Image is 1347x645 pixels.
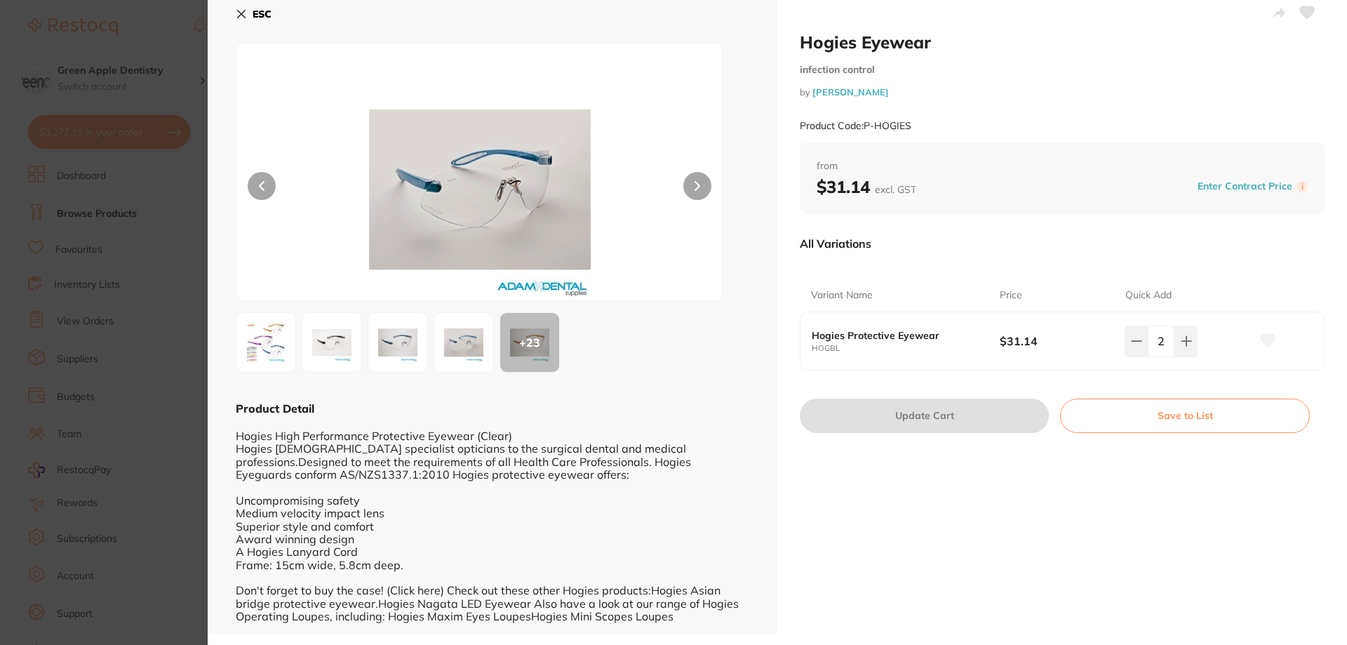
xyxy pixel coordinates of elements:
[1000,333,1113,349] b: $31.14
[800,87,1325,98] small: by
[500,312,560,373] button: +23
[800,32,1325,53] h2: Hogies Eyewear
[800,399,1049,432] button: Update Cart
[1000,288,1022,302] p: Price
[241,317,291,368] img: SUVTLmpwZw
[812,330,981,341] b: Hogies Protective Eyewear
[875,183,916,196] span: excl. GST
[1193,180,1296,193] button: Enter Contract Price
[253,8,272,20] b: ESC
[373,317,423,368] img: LmpwZw
[1060,399,1310,432] button: Save to List
[1125,288,1172,302] p: Quick Add
[500,313,559,372] div: + 23
[1296,181,1308,192] label: i
[817,176,916,197] b: $31.14
[236,416,749,623] div: Hogies High Performance Protective Eyewear (Clear) Hogies [DEMOGRAPHIC_DATA] specialist opticians...
[800,120,911,132] small: Product Code: P-HOGIES
[811,288,873,302] p: Variant Name
[236,401,314,415] b: Product Detail
[236,2,272,26] button: ESC
[334,79,626,300] img: TElHSFQuanBn
[817,159,1308,173] span: from
[800,237,871,251] p: All Variations
[812,344,1000,353] small: HOGBL
[307,317,357,368] img: anBn
[438,317,489,368] img: TElHSFQuanBn
[800,64,1325,76] small: infection control
[812,86,889,98] a: [PERSON_NAME]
